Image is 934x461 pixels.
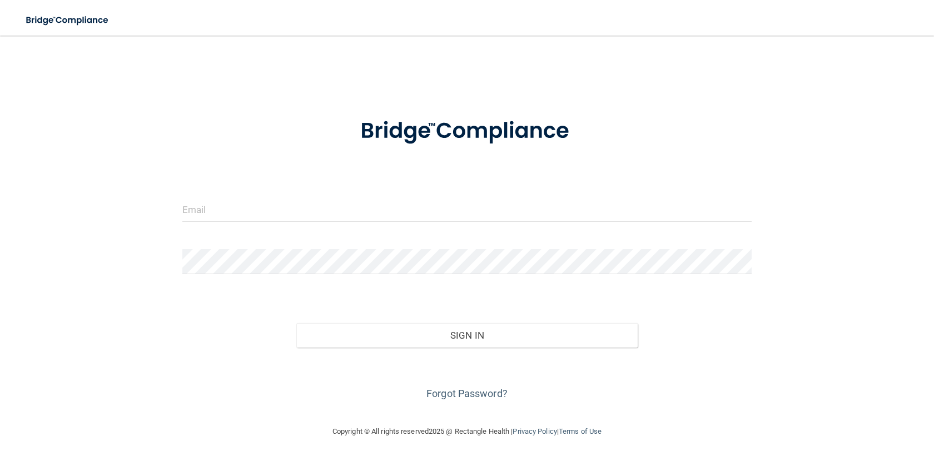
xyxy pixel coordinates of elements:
[426,388,508,399] a: Forgot Password?
[559,427,602,435] a: Terms of Use
[264,414,670,449] div: Copyright © All rights reserved 2025 @ Rectangle Health | |
[337,102,597,160] img: bridge_compliance_login_screen.278c3ca4.svg
[513,427,557,435] a: Privacy Policy
[296,323,638,348] button: Sign In
[182,197,752,222] input: Email
[17,9,119,32] img: bridge_compliance_login_screen.278c3ca4.svg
